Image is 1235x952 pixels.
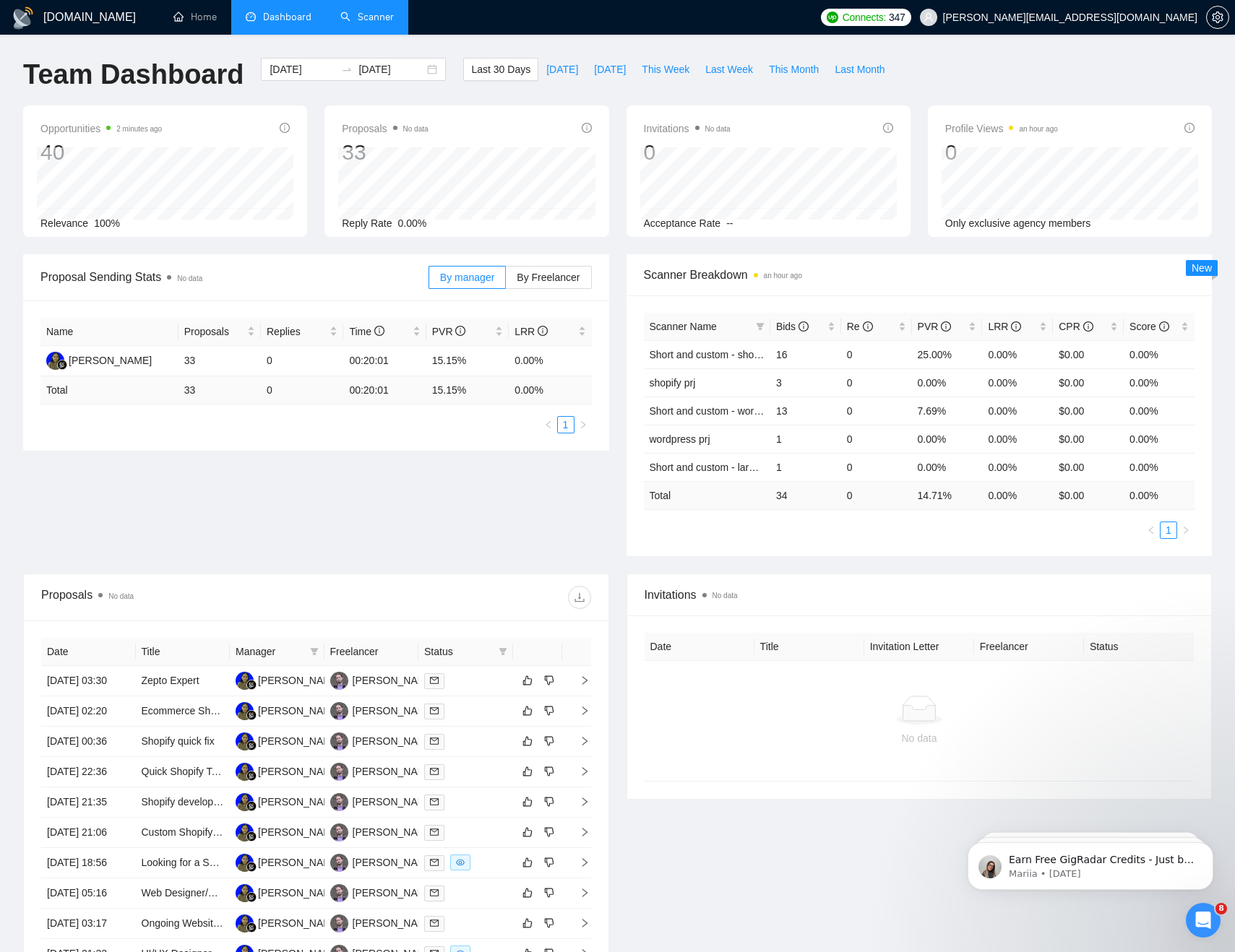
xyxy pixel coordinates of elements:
[538,326,548,336] span: info-circle
[519,763,536,780] button: like
[330,917,436,928] a: AS[PERSON_NAME]
[258,824,341,840] div: [PERSON_NAME]
[246,892,257,902] img: gigradar-bm.png
[644,266,1195,284] span: Scanner Breakdown
[69,352,152,368] div: [PERSON_NAME]
[94,217,120,229] span: 100%
[912,481,983,509] td: 14.71 %
[1160,522,1177,539] li: 1
[541,702,558,719] button: dislike
[46,352,64,370] img: AA
[519,702,536,719] button: like
[1124,453,1195,481] td: 0.00%
[519,854,536,871] button: like
[349,326,384,337] span: Time
[982,368,1053,397] td: 0.00%
[974,633,1084,661] th: Freelancer
[178,376,261,404] td: 33
[463,58,538,81] button: Last 30 Days
[330,763,348,781] img: AS
[258,794,341,810] div: [PERSON_NAME]
[841,340,912,368] td: 0
[776,321,809,332] span: Bids
[705,125,731,133] span: No data
[1124,425,1195,453] td: 0.00%
[827,58,892,81] button: Last Month
[864,633,974,661] th: Invitation Letter
[517,272,580,283] span: By Freelancer
[307,641,322,662] span: filter
[342,217,392,229] span: Reply Rate
[63,56,249,69] p: Message from Mariia, sent 1w ago
[430,737,439,745] span: mail
[557,416,575,433] li: 1
[770,340,841,368] td: 16
[330,672,348,690] img: AS
[258,915,341,931] div: [PERSON_NAME]
[1053,340,1124,368] td: $0.00
[644,120,731,137] span: Invitations
[945,120,1058,137] span: Profile Views
[236,704,341,716] a: AA[PERSON_NAME]
[544,735,554,747] span: dislike
[246,12,256,22] span: dashboard
[1186,903,1221,938] iframe: Intercom live chat
[353,763,436,779] div: [PERSON_NAME]
[764,272,802,280] time: an hour ago
[770,425,841,453] td: 1
[650,462,782,473] a: Short and custom - laravel prj
[522,735,533,747] span: like
[342,139,428,166] div: 33
[509,376,591,404] td: 0.00 %
[1184,123,1195,133] span: info-circle
[705,61,753,77] span: Last Week
[40,217,88,229] span: Relevance
[650,377,696,389] a: shopify prj
[945,217,1091,229] span: Only exclusive agency members
[883,123,893,133] span: info-circle
[40,318,178,346] th: Name
[522,917,533,929] span: like
[522,705,533,717] span: like
[912,453,983,481] td: 0.00%
[522,826,533,838] span: like
[770,453,841,481] td: 1
[770,368,841,397] td: 3
[863,321,873,332] span: info-circle
[353,854,436,870] div: [PERSON_NAME]
[342,120,428,137] span: Proposals
[594,61,626,77] span: [DATE]
[519,914,536,932] button: like
[430,797,439,806] span: mail
[753,316,767,337] span: filter
[142,796,253,808] a: Shopify developer senior
[1143,522,1160,539] button: left
[541,823,558,841] button: dislike
[918,321,952,332] span: PVR
[770,397,841,425] td: 13
[644,481,770,509] td: Total
[236,674,341,685] a: AA[PERSON_NAME]
[988,321,1021,332] span: LRR
[982,340,1053,368] td: 0.00%
[353,885,436,901] div: [PERSON_NAME]
[142,917,413,929] a: Ongoing Website Maintenance, Web Design & SEO Support
[440,272,494,283] span: By manager
[57,360,67,370] img: gigradar-bm.png
[330,856,436,867] a: AS[PERSON_NAME]
[12,7,35,30] img: logo
[1059,321,1093,332] span: CPR
[761,58,827,81] button: This Month
[142,826,485,838] a: Custom Shopify Bundle Configurator with ReCharge Subscription Integration
[246,771,257,781] img: gigradar-bm.png
[330,854,348,872] img: AS
[1177,522,1195,539] button: right
[23,58,244,92] h1: Team Dashboard
[184,324,244,339] span: Proposals
[258,703,341,719] div: [PERSON_NAME]
[343,346,426,376] td: 00:20:01
[330,886,436,898] a: AS[PERSON_NAME]
[108,592,134,600] span: No data
[541,672,558,689] button: dislike
[236,854,254,872] img: AA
